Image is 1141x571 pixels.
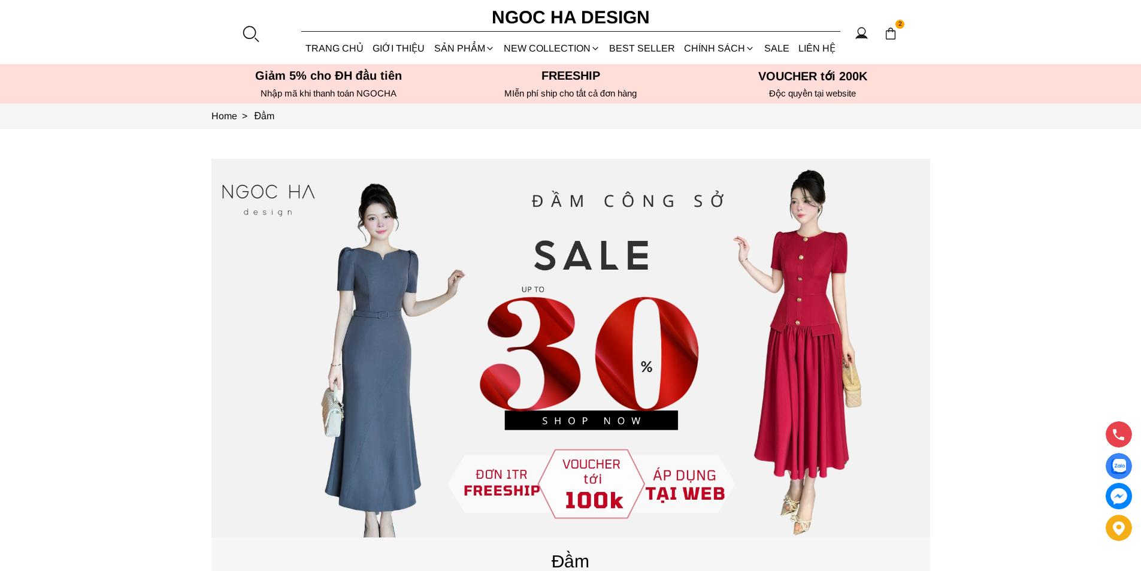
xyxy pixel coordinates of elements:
img: Display image [1111,459,1126,474]
a: Link to Đầm [255,111,275,121]
h6: Độc quyền tại website [695,88,930,99]
span: > [237,111,252,121]
a: TRANG CHỦ [301,32,368,64]
a: GIỚI THIỆU [368,32,429,64]
font: Nhập mã khi thanh toán NGOCHA [261,88,397,98]
span: 2 [895,20,905,29]
h6: MIễn phí ship cho tất cả đơn hàng [453,88,688,99]
a: SALE [759,32,794,64]
font: Giảm 5% cho ĐH đầu tiên [255,69,402,82]
a: Ngoc Ha Design [481,3,661,32]
font: Freeship [541,69,600,82]
a: BEST SELLER [605,32,680,64]
a: messenger [1106,483,1132,509]
a: NEW COLLECTION [499,32,604,64]
div: SẢN PHẨM [429,32,499,64]
h5: VOUCHER tới 200K [695,69,930,83]
a: Display image [1106,453,1132,479]
div: Chính sách [680,32,759,64]
a: LIÊN HỆ [794,32,840,64]
img: img-CART-ICON-ksit0nf1 [884,27,897,40]
a: Link to Home [211,111,255,121]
